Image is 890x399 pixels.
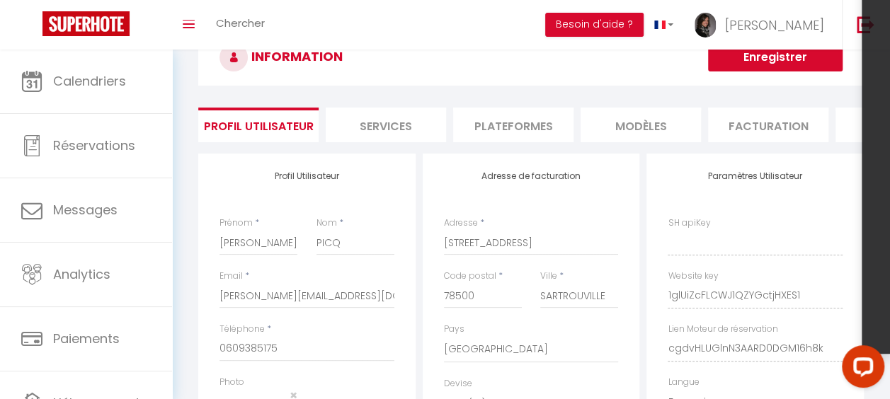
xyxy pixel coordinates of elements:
[73,83,109,93] div: Domaine
[53,137,135,154] span: Réservations
[540,270,557,283] label: Ville
[668,376,699,389] label: Langue
[40,23,69,34] div: v 4.0.24
[53,201,118,219] span: Messages
[37,37,160,48] div: Domaine: [DOMAIN_NAME]
[831,340,890,399] iframe: LiveChat chat widget
[57,82,69,93] img: tab_domain_overview_orange.svg
[326,108,446,142] li: Services
[444,377,472,391] label: Devise
[708,108,828,142] li: Facturation
[444,171,619,181] h4: Adresse de facturation
[453,108,574,142] li: Plateformes
[668,216,710,230] label: SH apiKey
[444,270,496,283] label: Code postal
[708,43,843,71] button: Enregistrer
[161,82,172,93] img: tab_keywords_by_traffic_grey.svg
[53,265,110,283] span: Analytics
[219,323,265,336] label: Téléphone
[444,323,464,336] label: Pays
[53,330,120,347] span: Paiements
[444,216,478,230] label: Adresse
[857,16,874,33] img: logout
[668,323,777,336] label: Lien Moteur de réservation
[53,72,126,90] span: Calendriers
[725,16,824,34] span: [PERSON_NAME]
[695,13,716,37] img: ...
[23,37,34,48] img: website_grey.svg
[219,216,253,230] label: Prénom
[216,16,265,30] span: Chercher
[219,270,243,283] label: Email
[581,108,701,142] li: MODÈLES
[42,11,130,36] img: Super Booking
[198,29,864,86] h3: INFORMATION
[219,376,244,389] label: Photo
[545,13,644,37] button: Besoin d'aide ?
[219,171,394,181] h4: Profil Utilisateur
[198,108,319,142] li: Profil Utilisateur
[668,171,843,181] h4: Paramètres Utilisateur
[176,83,217,93] div: Mots-clés
[668,270,718,283] label: Website key
[316,216,337,230] label: Nom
